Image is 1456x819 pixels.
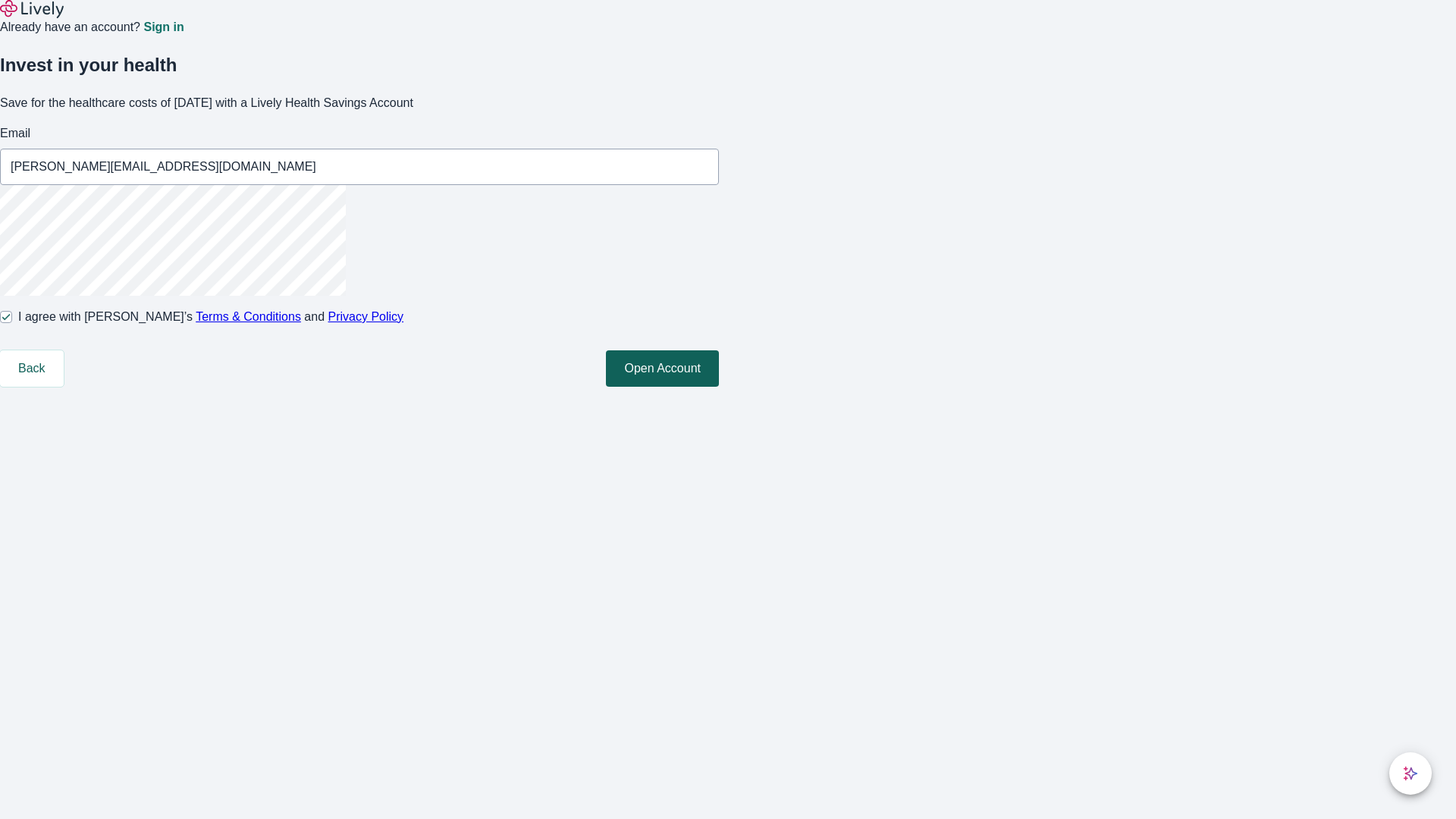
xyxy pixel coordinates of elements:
[143,21,184,33] a: Sign in
[1403,766,1418,781] svg: Lively AI Assistant
[606,350,719,387] button: Open Account
[1389,752,1432,795] button: chat
[328,310,404,323] a: Privacy Policy
[18,308,403,326] span: I agree with [PERSON_NAME]’s and
[196,310,301,323] a: Terms & Conditions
